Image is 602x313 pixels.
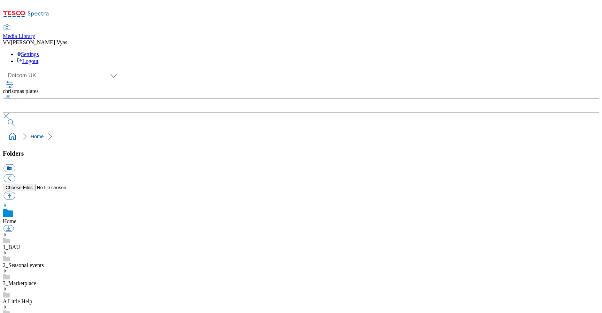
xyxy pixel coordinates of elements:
[11,39,67,45] span: [PERSON_NAME] Vyas
[17,58,38,64] a: Logout
[31,134,44,139] a: Home
[3,130,599,143] nav: breadcrumb
[3,262,44,268] a: 2_Seasonal events
[3,218,16,224] a: Home
[7,131,18,142] a: home
[17,51,39,57] a: Settings
[3,280,36,286] a: 3_Marketplace
[3,150,599,157] h3: Folders
[3,244,20,250] a: 1_BAU
[3,39,11,45] span: VV
[3,88,39,94] span: christmas plates
[3,298,32,304] a: A Little Help
[3,33,35,39] span: Media Library
[3,25,35,39] a: Media Library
